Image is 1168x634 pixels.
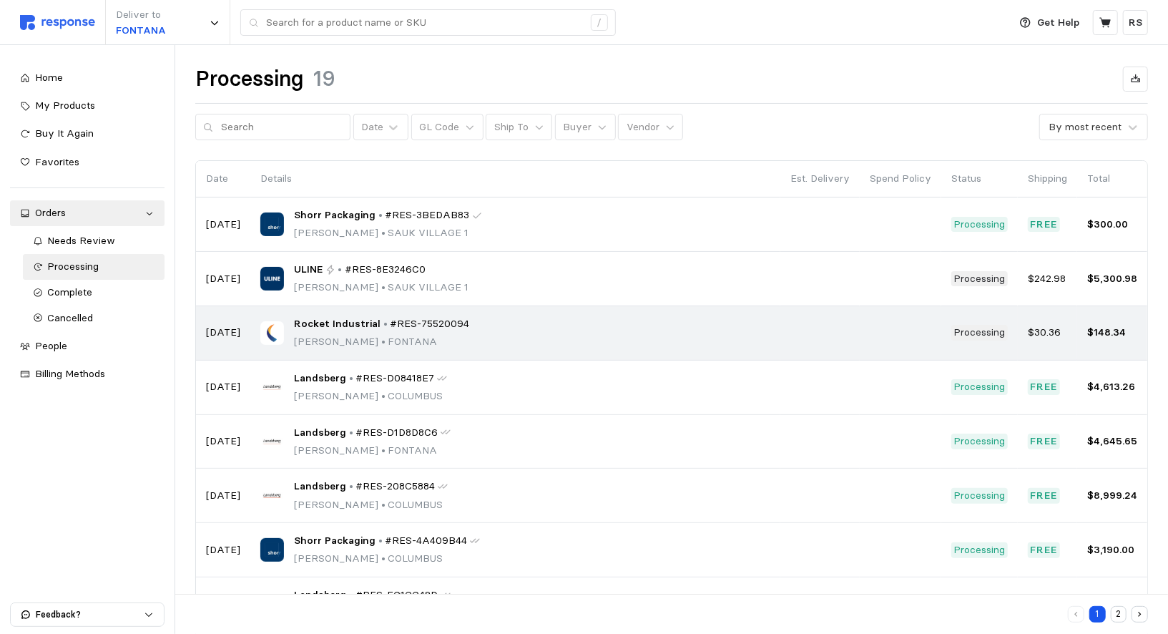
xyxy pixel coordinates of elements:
p: [DATE] [206,325,240,341]
span: Landsberg [294,479,346,494]
p: Vendor [627,120,659,135]
p: [PERSON_NAME] FONTANA [294,334,469,350]
span: #RES-D1D8D8C6 [355,425,438,441]
p: $4,645.65 [1087,434,1137,449]
button: Vendor [618,114,683,141]
p: Processing [954,271,1006,287]
p: [PERSON_NAME] SAUK VILLAGE 1 [294,280,468,296]
p: • [349,371,353,386]
p: Processing [954,379,1006,395]
a: Orders [10,200,165,226]
p: Get Help [1038,15,1080,31]
p: Buyer [563,120,592,135]
p: • [383,316,388,332]
p: $242.98 [1028,271,1067,287]
img: Landsberg [260,484,284,507]
span: Billing Methods [35,367,105,380]
span: Complete [48,286,93,298]
p: Shipping [1028,171,1067,187]
img: svg%3e [20,15,95,30]
p: $8,999.24 [1087,488,1137,504]
p: Free [1031,542,1058,558]
input: Search [221,114,343,140]
p: Processing [954,488,1006,504]
p: Free [1031,217,1058,233]
span: • [378,281,388,293]
a: My Products [10,93,165,119]
button: Get Help [1011,9,1089,36]
img: Landsberg [260,592,284,616]
p: Processing [954,434,1006,449]
div: Date [361,120,383,135]
p: [PERSON_NAME] SAUK VILLAGE 1 [294,225,482,241]
a: Billing Methods [10,361,165,387]
span: Needs Review [48,234,116,247]
span: • [378,335,388,348]
p: Processing [954,325,1006,341]
h1: Processing [195,65,303,93]
a: Complete [23,280,165,306]
p: Est. Delivery [790,171,850,187]
a: Favorites [10,150,165,175]
button: Ship To [486,114,552,141]
p: [PERSON_NAME] COLUMBUS [294,551,480,567]
button: GL Code [411,114,484,141]
p: $4,613.26 [1087,379,1137,395]
span: • [378,226,388,239]
a: Needs Review [23,228,165,254]
button: 1 [1089,606,1106,623]
p: • [349,425,353,441]
div: Orders [35,205,139,221]
p: $3,190.00 [1087,542,1137,558]
span: People [35,339,67,352]
a: People [10,333,165,359]
span: My Products [35,99,95,112]
span: #RES-3BEDAB83 [385,208,469,223]
p: [PERSON_NAME] FONTANA [294,443,451,459]
span: Landsberg [294,371,346,386]
span: Landsberg [294,587,346,603]
img: ULINE [260,267,284,291]
p: • [349,587,353,603]
p: • [338,262,342,278]
p: Feedback? [36,608,144,621]
p: [DATE] [206,217,240,233]
p: • [378,533,383,549]
span: #RES-208C5884 [355,479,435,494]
p: [DATE] [206,271,240,287]
span: Buy It Again [35,127,94,140]
p: [DATE] [206,379,240,395]
p: • [378,208,383,223]
span: Cancelled [48,311,94,324]
span: #RES-D08418E7 [355,371,434,386]
img: Rocket Industrial [260,321,284,345]
p: [PERSON_NAME] COLUMBUS [294,389,447,404]
div: / [591,14,608,31]
p: Deliver to [116,7,166,23]
div: By most recent [1049,120,1122,135]
p: Ship To [494,120,529,135]
span: • [378,498,388,511]
span: #RES-4A409B44 [385,533,467,549]
p: Free [1031,379,1058,395]
span: • [378,444,388,457]
p: • [349,479,353,494]
span: Shorr Packaging [294,208,376,223]
img: Landsberg [260,429,284,453]
span: • [378,389,388,402]
p: Status [951,171,1008,187]
img: Landsberg [260,375,284,399]
p: [DATE] [206,542,240,558]
a: Cancelled [23,306,165,331]
p: Free [1031,434,1058,449]
p: [DATE] [206,488,240,504]
p: $5,300.98 [1087,271,1137,287]
span: Favorites [35,155,79,168]
span: ULINE [294,262,323,278]
input: Search for a product name or SKU [266,10,583,36]
p: Spend Policy [870,171,931,187]
a: Processing [23,254,165,280]
p: $300.00 [1087,217,1137,233]
a: Buy It Again [10,121,165,147]
span: Shorr Packaging [294,533,376,549]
